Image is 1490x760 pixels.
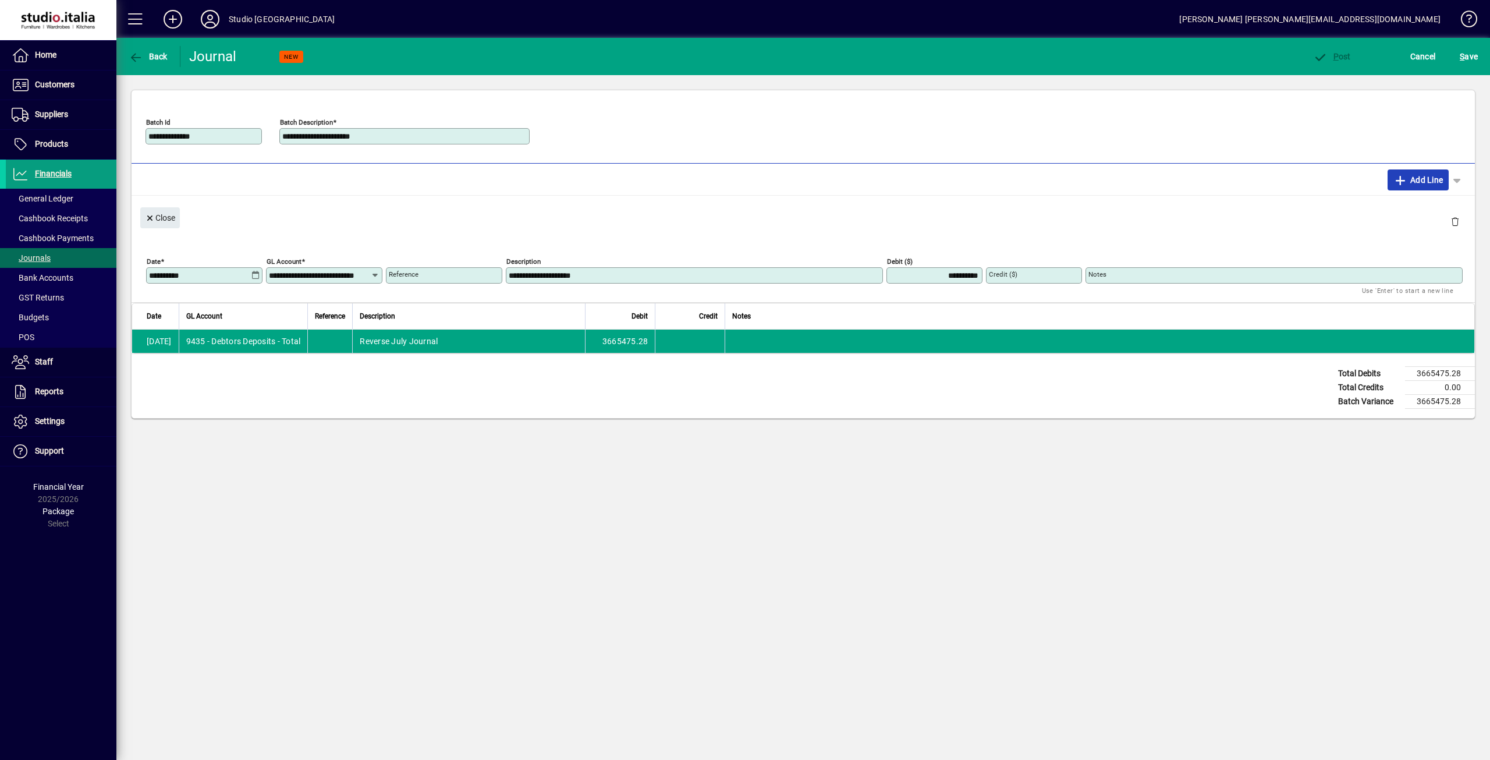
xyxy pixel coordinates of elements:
[1388,169,1449,190] button: Add Line
[6,41,116,70] a: Home
[1088,270,1106,278] mat-label: Notes
[389,270,418,278] mat-label: Reference
[1457,46,1481,67] button: Save
[12,333,34,342] span: POS
[732,310,751,323] span: Notes
[1332,381,1405,395] td: Total Credits
[280,118,333,126] mat-label: Batch Description
[506,257,541,266] mat-label: Description
[6,377,116,406] a: Reports
[35,80,74,89] span: Customers
[267,257,301,266] mat-label: GL Account
[1441,216,1469,227] app-page-header-button: Delete
[191,9,229,30] button: Profile
[33,482,84,492] span: Financial Year
[6,348,116,377] a: Staff
[1452,2,1475,40] a: Knowledge Base
[12,293,64,302] span: GST Returns
[137,212,183,222] app-page-header-button: Close
[352,330,585,353] td: Reverse July Journal
[6,70,116,100] a: Customers
[35,357,53,366] span: Staff
[12,214,88,223] span: Cashbook Receipts
[585,330,655,353] td: 3665475.28
[186,310,222,323] span: GL Account
[229,10,335,29] div: Studio [GEOGRAPHIC_DATA]
[12,313,49,322] span: Budgets
[1332,395,1405,409] td: Batch Variance
[12,234,94,243] span: Cashbook Payments
[1310,46,1354,67] button: Post
[315,310,345,323] span: Reference
[1441,207,1469,235] button: Delete
[887,257,913,266] mat-label: Debit ($)
[6,407,116,436] a: Settings
[146,118,171,126] mat-label: Batch Id
[35,446,64,455] span: Support
[989,270,1017,278] mat-label: Credit ($)
[35,416,65,426] span: Settings
[360,310,395,323] span: Description
[1313,52,1351,61] span: ost
[1460,47,1478,66] span: ave
[1405,381,1475,395] td: 0.00
[284,53,299,61] span: NEW
[35,50,56,59] span: Home
[35,169,72,178] span: Financials
[12,273,73,282] span: Bank Accounts
[189,47,239,66] div: Journal
[632,310,648,323] span: Debit
[6,437,116,466] a: Support
[6,327,116,347] a: POS
[1333,52,1339,61] span: P
[35,387,63,396] span: Reports
[147,257,161,266] mat-label: Date
[12,194,73,203] span: General Ledger
[116,46,180,67] app-page-header-button: Back
[6,288,116,307] a: GST Returns
[154,9,191,30] button: Add
[6,130,116,159] a: Products
[1179,10,1441,29] div: [PERSON_NAME] [PERSON_NAME][EMAIL_ADDRESS][DOMAIN_NAME]
[1460,52,1464,61] span: S
[6,208,116,228] a: Cashbook Receipts
[6,228,116,248] a: Cashbook Payments
[140,207,180,228] button: Close
[132,330,179,353] td: [DATE]
[1405,395,1475,409] td: 3665475.28
[12,253,51,263] span: Journals
[1410,47,1436,66] span: Cancel
[42,507,74,516] span: Package
[6,307,116,327] a: Budgets
[1332,367,1405,381] td: Total Debits
[6,268,116,288] a: Bank Accounts
[186,335,301,347] span: 9435 - Debtors Deposits - Total
[35,109,68,119] span: Suppliers
[699,310,718,323] span: Credit
[6,189,116,208] a: General Ledger
[35,139,68,149] span: Products
[147,310,161,323] span: Date
[129,52,168,61] span: Back
[1407,46,1439,67] button: Cancel
[1362,284,1453,297] mat-hint: Use 'Enter' to start a new line
[145,208,175,228] span: Close
[6,248,116,268] a: Journals
[126,46,171,67] button: Back
[1405,367,1475,381] td: 3665475.28
[1393,171,1443,189] span: Add Line
[6,100,116,129] a: Suppliers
